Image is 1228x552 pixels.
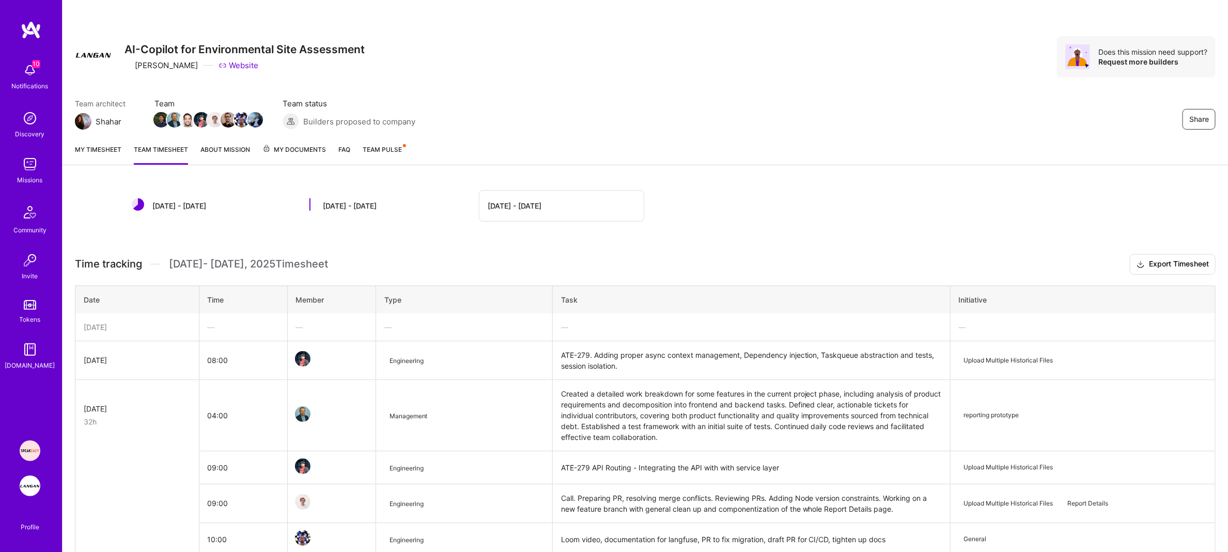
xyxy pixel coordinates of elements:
[20,339,40,360] img: guide book
[296,322,367,333] div: —
[234,112,250,128] img: Team Member Avatar
[126,117,134,125] i: icon Mail
[199,286,287,313] th: Time
[552,341,950,380] td: ATE-279. Adding proper async context management, Dependency injection, Taskqueue abstraction and ...
[21,522,39,531] div: Profile
[20,314,41,325] div: Tokens
[959,322,1207,333] div: —
[22,271,38,281] div: Invite
[488,200,541,211] div: [DATE] - [DATE]
[75,98,134,109] span: Team architect
[283,113,299,130] img: Builders proposed to company
[208,111,222,129] a: Team Member Avatar
[153,112,169,128] img: Team Member Avatar
[959,353,1059,368] span: Upload Multiple Historical Files
[959,496,1059,511] span: Upload Multiple Historical Files
[75,286,199,313] th: Date
[15,129,45,139] div: Discovery
[262,144,326,155] span: My Documents
[125,60,198,71] div: [PERSON_NAME]
[21,21,41,39] img: logo
[96,116,121,127] div: Shahar
[384,409,433,423] span: Management
[194,112,209,128] img: Team Member Avatar
[134,144,188,165] a: Team timesheet
[84,355,191,366] div: [DATE]
[363,144,405,165] a: Team Pulse
[1098,47,1207,57] div: Does this mission need support?
[295,406,310,422] img: Team Member Avatar
[84,403,191,414] div: [DATE]
[18,200,42,225] img: Community
[125,61,133,70] i: icon CompanyGray
[181,111,195,129] a: Team Member Avatar
[296,458,309,475] a: Team Member Avatar
[5,360,55,371] div: [DOMAIN_NAME]
[296,405,309,423] a: Team Member Avatar
[561,322,942,333] div: —
[552,451,950,484] td: ATE-279 API Routing - Integrating the API with with service layer
[296,529,309,547] a: Team Member Avatar
[84,322,191,333] div: [DATE]
[296,350,309,368] a: Team Member Avatar
[283,98,415,109] span: Team status
[13,225,46,235] div: Community
[167,112,182,128] img: Team Member Avatar
[219,60,258,71] a: Website
[363,146,402,153] span: Team Pulse
[1189,114,1209,124] span: Share
[222,111,235,129] a: Team Member Avatar
[154,98,262,109] span: Team
[552,484,950,523] td: Call. Preparing PR, resolving merge conflicts. Reviewing PRs. Adding Node version constraints. Wo...
[200,144,250,165] a: About Mission
[20,440,40,461] img: Speakeasy: Software Engineer to help Customers write custom functions
[323,200,377,211] div: [DATE] - [DATE]
[180,112,196,128] img: Team Member Avatar
[338,144,350,165] a: FAQ
[1183,109,1216,130] button: Share
[552,286,950,313] th: Task
[207,112,223,128] img: Team Member Avatar
[17,511,43,531] a: Profile
[247,112,263,128] img: Team Member Avatar
[303,116,415,127] span: Builders proposed to company
[17,440,43,461] a: Speakeasy: Software Engineer to help Customers write custom functions
[295,494,310,510] img: Team Member Avatar
[20,476,40,496] img: Langan: AI-Copilot for Environmental Site Assessment
[384,461,429,475] span: Engineering
[1130,254,1216,275] button: Export Timesheet
[132,198,144,211] img: status icon
[84,416,191,427] div: 32h
[20,154,40,175] img: teamwork
[1063,496,1114,511] span: Report Details
[235,111,248,129] a: Team Member Avatar
[20,60,40,81] img: bell
[1065,44,1090,69] img: Avatar
[125,43,365,56] h3: AI-Copilot for Environmental Site Assessment
[384,354,429,368] span: Engineering
[24,300,36,310] img: tokens
[1098,57,1207,67] div: Request more builders
[32,60,40,68] span: 10
[950,286,1215,313] th: Initiative
[199,341,287,380] td: 08:00
[248,111,262,129] a: Team Member Avatar
[221,112,236,128] img: Team Member Avatar
[20,108,40,129] img: discovery
[384,533,429,547] span: Engineering
[20,250,40,271] img: Invite
[959,408,1024,422] span: reporting prototype
[75,36,112,73] img: Company Logo
[75,258,142,271] span: Time tracking
[959,532,992,546] span: General
[168,111,181,129] a: Team Member Avatar
[152,200,206,211] div: [DATE] - [DATE]
[295,459,310,474] img: Team Member Avatar
[208,322,279,333] div: —
[17,476,43,496] a: Langan: AI-Copilot for Environmental Site Assessment
[262,144,326,165] a: My Documents
[1137,259,1145,270] i: icon Download
[199,451,287,484] td: 09:00
[75,144,121,165] a: My timesheet
[384,322,544,333] div: —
